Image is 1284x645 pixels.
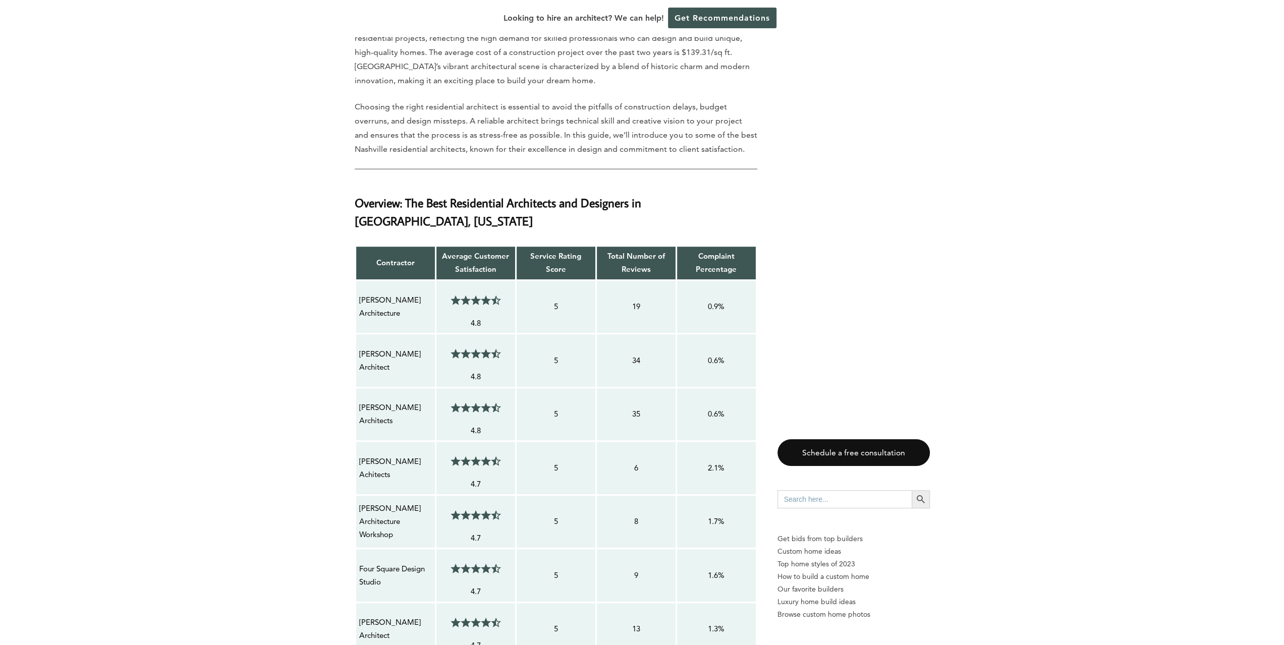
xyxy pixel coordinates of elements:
[600,515,673,528] p: 8
[600,354,673,367] p: 34
[600,461,673,475] p: 6
[915,494,926,505] svg: Search
[439,585,512,598] p: 4.7
[359,502,432,542] p: [PERSON_NAME] Architecture Workshop
[439,532,512,545] p: 4.7
[520,354,592,367] p: 5
[680,354,753,367] p: 0.6%
[777,490,912,508] input: Search here...
[600,300,673,313] p: 19
[680,515,753,528] p: 1.7%
[777,583,930,596] a: Our favorite builders
[680,461,753,475] p: 2.1%
[355,195,641,228] strong: Overview: The Best Residential Architects and Designers in [GEOGRAPHIC_DATA], [US_STATE]
[777,545,930,558] a: Custom home ideas
[359,616,432,642] p: [PERSON_NAME] Architect
[439,317,512,330] p: 4.8
[439,478,512,491] p: 4.7
[680,300,753,313] p: 0.9%
[600,622,673,635] p: 13
[777,533,930,545] p: Get bids from top builders
[600,407,673,421] p: 35
[359,294,432,320] p: [PERSON_NAME] Architecture
[442,251,509,274] strong: Average Customer Satisfaction
[680,622,753,635] p: 1.3%
[600,569,673,582] p: 9
[359,401,432,428] p: [PERSON_NAME] Architects
[777,558,930,570] a: Top home styles of 2023
[520,569,592,582] p: 5
[696,251,737,274] strong: Complaint Percentage
[777,596,930,608] a: Luxury home build ideas
[359,562,432,589] p: Four Square Design Studio
[359,455,432,482] p: [PERSON_NAME] Achitects
[777,570,930,583] a: How to build a custom home
[439,370,512,383] p: 4.8
[680,407,753,421] p: 0.6%
[359,347,432,374] p: [PERSON_NAME] Architect
[520,300,592,313] p: 5
[355,3,757,88] p: With a population of approximately 692,587 and a median home value of $582,900, [GEOGRAPHIC_DATA]...
[520,407,592,421] p: 5
[680,569,753,582] p: 1.6%
[777,608,930,621] a: Browse custom home photos
[777,439,930,466] a: Schedule a free consultation
[520,515,592,528] p: 5
[530,251,581,274] strong: Service Rating Score
[520,461,592,475] p: 5
[607,251,665,274] strong: Total Number of Reviews
[355,100,757,156] p: Choosing the right residential architect is essential to avoid the pitfalls of construction delay...
[520,622,592,635] p: 5
[668,8,776,28] a: Get Recommendations
[376,258,415,267] strong: Contractor
[439,424,512,437] p: 4.8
